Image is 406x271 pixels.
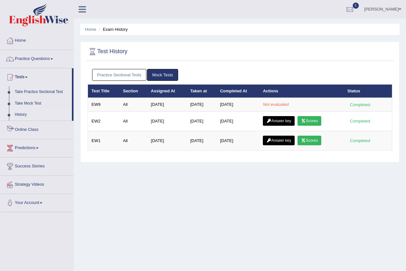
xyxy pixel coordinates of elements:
[0,50,73,66] a: Practice Questions
[348,101,373,108] div: Completed
[187,111,217,131] td: [DATE]
[348,137,373,144] div: Completed
[12,109,72,121] a: History
[0,139,73,155] a: Predictions
[85,27,96,32] a: Home
[147,84,187,98] th: Assigned At
[119,98,147,111] td: All
[187,131,217,150] td: [DATE]
[259,84,344,98] th: Actions
[298,136,321,145] a: Scores
[344,84,392,98] th: Status
[187,98,217,111] td: [DATE]
[0,32,73,48] a: Home
[12,86,72,98] a: Take Practice Sectional Test
[147,111,187,131] td: [DATE]
[147,131,187,150] td: [DATE]
[88,98,120,111] td: EW9
[298,116,321,126] a: Scores
[0,194,73,210] a: Your Account
[0,121,73,137] a: Online Class
[88,111,120,131] td: EW2
[119,111,147,131] td: All
[217,111,260,131] td: [DATE]
[263,136,295,145] a: Answer key
[119,84,147,98] th: Section
[187,84,217,98] th: Taken at
[88,131,120,150] td: EW1
[88,84,120,98] th: Test Title
[263,116,295,126] a: Answer key
[119,131,147,150] td: All
[12,98,72,109] a: Take Mock Test
[353,3,359,9] span: 5
[88,47,127,56] h2: Test History
[97,26,128,32] li: Exam History
[217,131,260,150] td: [DATE]
[263,102,289,107] em: Not evaluated
[217,98,260,111] td: [DATE]
[217,84,260,98] th: Completed At
[348,118,373,124] div: Completed
[147,69,178,81] a: Mock Tests
[0,68,72,84] a: Tests
[147,98,187,111] td: [DATE]
[0,176,73,192] a: Strategy Videos
[0,157,73,174] a: Success Stories
[92,69,147,81] a: Practice Sectional Tests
